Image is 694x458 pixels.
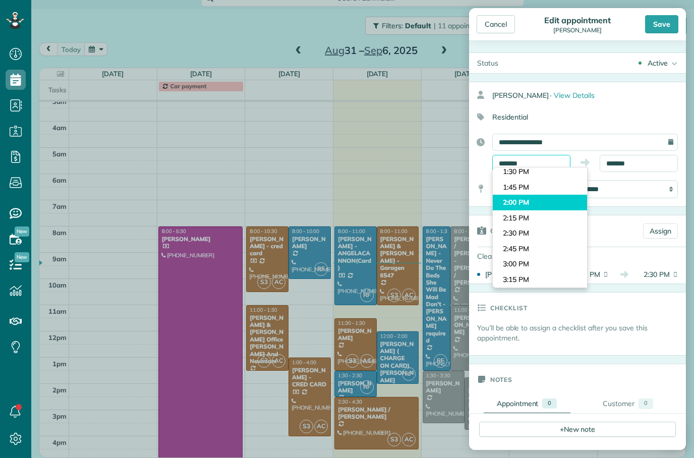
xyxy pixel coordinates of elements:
li: 2:00 PM [493,195,587,210]
div: Cancel [477,15,515,33]
p: You’ll be able to assign a checklist after you save this appointment. [477,323,686,343]
span: · [550,91,551,100]
div: Appointment [497,398,539,409]
div: [PERSON_NAME] [541,27,613,34]
div: Status [469,53,506,73]
li: 1:45 PM [493,180,587,195]
span: New [15,226,29,237]
li: 2:45 PM [493,241,587,257]
li: 3:00 PM [493,256,587,272]
div: 0 [542,398,557,409]
a: Assign [643,223,678,239]
span: View Details [554,91,595,100]
div: [PERSON_NAME] [492,86,686,104]
div: Active [648,58,668,68]
li: 1:30 PM [493,164,587,180]
span: New [15,252,29,262]
div: [PERSON_NAME] [485,269,563,279]
div: New note [479,422,676,437]
div: Residential [469,108,678,126]
span: 2:30 PM [635,269,670,279]
h3: Notes [490,364,512,394]
div: Customer [603,398,634,409]
li: 3:30 PM [493,287,587,303]
span: + [560,424,564,433]
li: 2:15 PM [493,210,587,226]
h3: Checklist [490,293,528,323]
h3: Cleaners [490,215,526,246]
div: Save [645,15,678,33]
li: 2:30 PM [493,225,587,241]
div: 0 [639,398,653,409]
div: Cleaners [469,247,540,265]
li: 3:15 PM [493,272,587,288]
div: Edit appointment [541,15,613,25]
